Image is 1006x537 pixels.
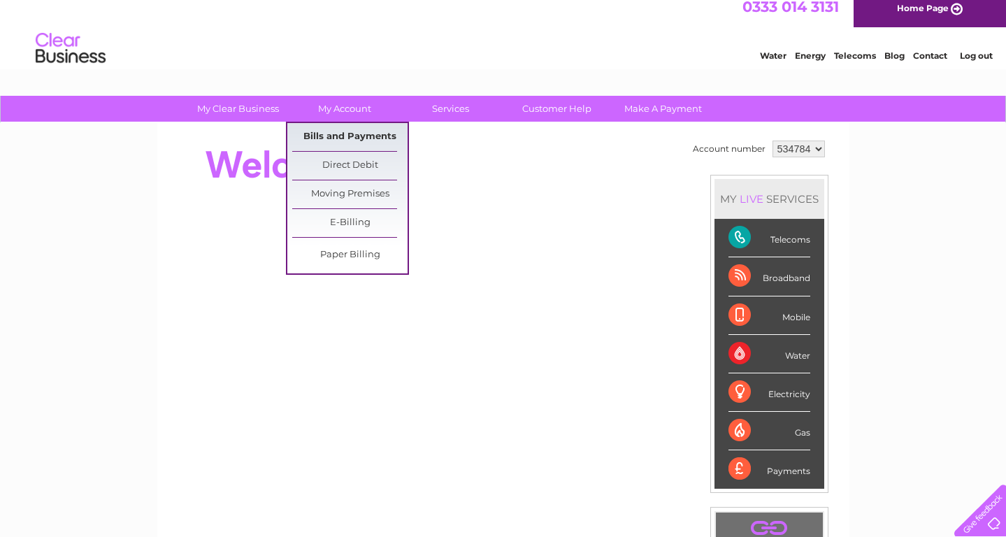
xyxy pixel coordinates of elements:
[689,137,769,161] td: Account number
[913,59,947,70] a: Contact
[292,241,408,269] a: Paper Billing
[292,152,408,180] a: Direct Debit
[728,219,810,257] div: Telecoms
[35,36,106,79] img: logo.png
[287,96,402,122] a: My Account
[292,209,408,237] a: E-Billing
[393,96,508,122] a: Services
[292,123,408,151] a: Bills and Payments
[795,59,826,70] a: Energy
[728,412,810,450] div: Gas
[960,59,993,70] a: Log out
[728,450,810,488] div: Payments
[760,59,786,70] a: Water
[728,335,810,373] div: Water
[605,96,721,122] a: Make A Payment
[173,8,834,68] div: Clear Business is a trading name of Verastar Limited (registered in [GEOGRAPHIC_DATA] No. 3667643...
[499,96,615,122] a: Customer Help
[714,179,824,219] div: MY SERVICES
[728,257,810,296] div: Broadband
[742,7,839,24] a: 0333 014 3131
[728,296,810,335] div: Mobile
[728,373,810,412] div: Electricity
[834,59,876,70] a: Telecoms
[884,59,905,70] a: Blog
[292,180,408,208] a: Moving Premises
[180,96,296,122] a: My Clear Business
[737,192,766,206] div: LIVE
